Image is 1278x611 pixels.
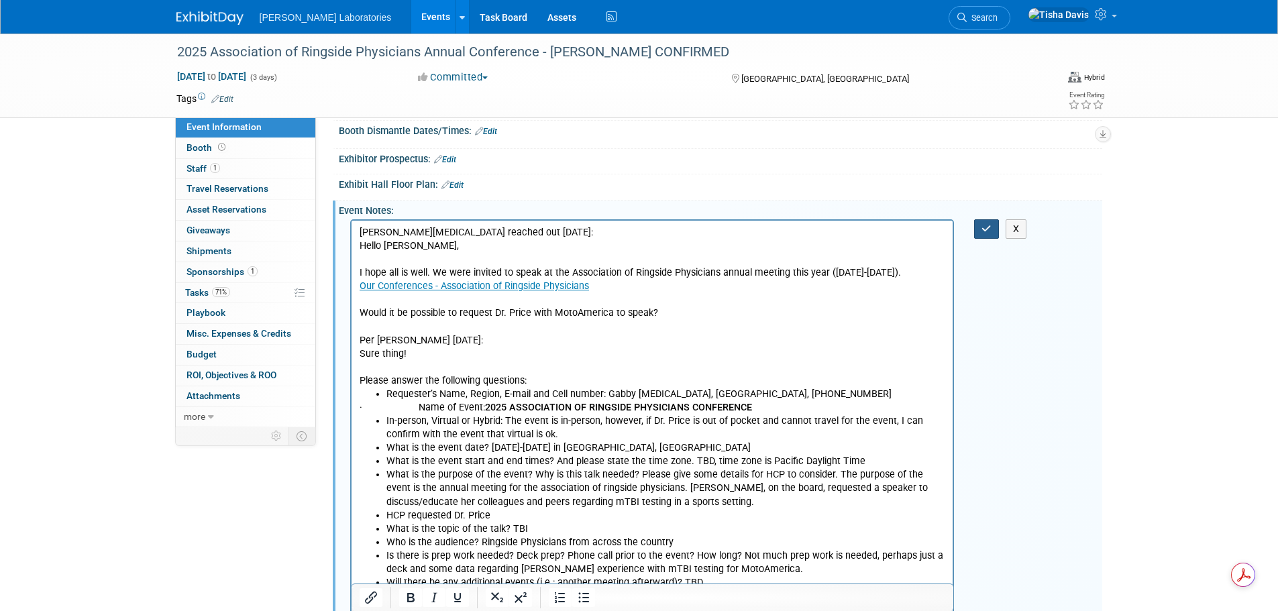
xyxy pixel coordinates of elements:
img: ExhibitDay [176,11,244,25]
span: ROI, Objectives & ROO [187,370,276,380]
a: Staff1 [176,159,315,179]
div: Event Format [1068,70,1105,83]
span: [DATE] [DATE] [176,70,247,82]
a: Search [949,6,1010,30]
span: Tasks [185,287,230,298]
a: more [176,407,315,427]
div: Event Rating [1068,92,1104,99]
div: Booth Dismantle Dates/Times: [339,121,1102,138]
span: Shipments [187,245,231,256]
img: Format-Hybrid.png [1068,72,1081,82]
span: Booth [187,142,228,153]
li: What is the topic of the talk? TBI [35,302,594,315]
span: [GEOGRAPHIC_DATA], [GEOGRAPHIC_DATA] [741,74,909,84]
a: Edit [441,180,464,190]
li: HCP requested Dr. Price [35,288,594,302]
span: Misc. Expenses & Credits [187,328,291,339]
td: Toggle Event Tabs [288,427,315,445]
span: 1 [210,163,220,173]
span: Staff [187,163,220,174]
a: Our Conferences - Association of Ringside Physicians [8,60,237,71]
button: Italic [423,588,445,607]
div: Hybrid [1083,72,1105,82]
span: 1 [248,266,258,276]
a: Attachments [176,386,315,406]
span: Travel Reservations [187,183,268,194]
div: Exhibit Hall Floor Plan: [339,174,1102,192]
span: (3 days) [249,73,277,82]
span: Giveaways [187,225,230,235]
span: Booth not reserved yet [215,142,228,152]
span: more [184,411,205,422]
li: In-person, Virtual or Hybrid: The event is in-person, however, if Dr. Price is out of pocket and ... [35,194,594,221]
p: [PERSON_NAME][MEDICAL_DATA] reached out [DATE]: Hello [PERSON_NAME], I hope all is well. We were ... [8,5,594,167]
div: Event Format [967,70,1106,90]
a: Sponsorships1 [176,262,315,282]
button: Subscript [486,588,509,607]
p: · Name of Event: [8,180,594,194]
a: Playbook [176,303,315,323]
span: Event Information [187,121,262,132]
button: Committed [413,70,493,85]
a: Booth [176,138,315,158]
span: Attachments [187,390,240,401]
a: Edit [434,155,456,164]
span: Search [967,13,998,23]
b: 2025 ASSOCIATION OF RINGSIDE PHYSICIANS CONFERENCE [134,181,401,192]
li: What is the purpose of the event? Why is this talk needed? Please give some details for HCP to co... [35,247,594,288]
div: Event Notes: [339,201,1102,217]
li: Is there is prep work needed? Deck prep? Phone call prior to the event? How long? Not much prep w... [35,329,594,355]
li: What is the event date? [DATE]-[DATE] in [GEOGRAPHIC_DATA], [GEOGRAPHIC_DATA] [35,221,594,234]
div: Exhibitor Prospectus: [339,149,1102,166]
span: to [205,71,218,82]
span: Asset Reservations [187,204,266,215]
button: Numbered list [549,588,572,607]
a: Edit [475,127,497,136]
td: Personalize Event Tab Strip [265,427,288,445]
span: [PERSON_NAME] Laboratories [260,12,392,23]
button: X [1006,219,1027,239]
a: ROI, Objectives & ROO [176,366,315,386]
li: Who is the audience? Ringside Physicians from across the country [35,315,594,329]
a: Edit [211,95,233,104]
button: Insert/edit link [360,588,382,607]
li: What is the event start and end times? And please state the time zone. TBD, time zone is Pacific ... [35,234,594,247]
a: Tasks71% [176,283,315,303]
a: Misc. Expenses & Credits [176,324,315,344]
a: Giveaways [176,221,315,241]
button: Superscript [509,588,532,607]
button: Bullet list [572,588,595,607]
td: Tags [176,92,233,105]
img: Tisha Davis [1028,7,1089,22]
a: Asset Reservations [176,200,315,220]
span: Sponsorships [187,266,258,277]
li: Will there be any additional events (i.e.: another meeting afterward)? TBD. [35,355,594,369]
a: Budget [176,345,315,365]
span: 71% [212,287,230,297]
a: Shipments [176,241,315,262]
div: 2025 Association of Ringside Physicians Annual Conference - [PERSON_NAME] CONFIRMED [172,40,1026,64]
button: Bold [399,588,422,607]
span: Playbook [187,307,225,318]
button: Underline [446,588,469,607]
span: Budget [187,349,217,359]
a: Travel Reservations [176,179,315,199]
a: Event Information [176,117,315,137]
li: Requester’s Name, Region, E-mail and Cell number: Gabby [MEDICAL_DATA], [GEOGRAPHIC_DATA], [PHONE... [35,167,594,180]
